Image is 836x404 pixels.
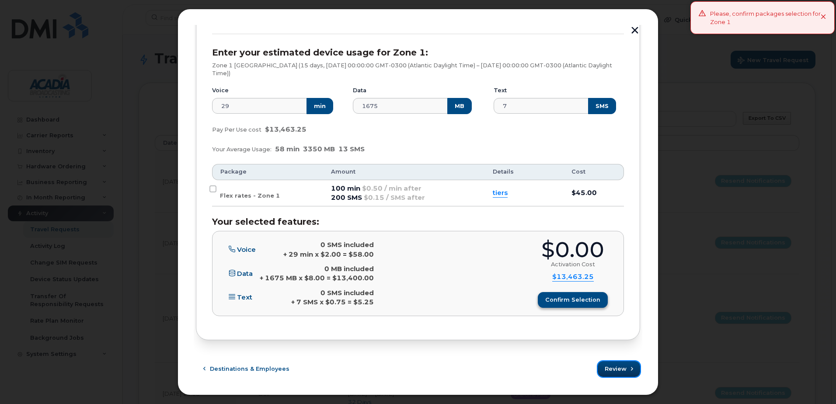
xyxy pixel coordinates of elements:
p: Zone 1 [GEOGRAPHIC_DATA] (15 days, [DATE] 00:00:00 GMT-0300 (Atlantic Daylight Time) – [DATE] 00:... [212,62,624,77]
span: + 1675 MB x [260,274,303,282]
div: 0 MB included [260,264,374,273]
h3: Your selected features: [212,217,624,226]
span: Your Average Usage: [212,146,272,153]
span: Data [237,269,253,278]
label: Text [494,87,507,94]
button: Destinations & Employees [196,361,297,377]
span: + 29 min x [283,250,319,258]
span: Confirm selection [545,296,600,304]
button: Confirm selection [538,292,608,308]
button: SMS [588,98,616,114]
div: 0 SMS included [291,288,374,297]
span: 3350 MB [303,145,335,153]
span: 100 min [331,184,360,192]
th: Package [212,164,323,180]
span: $0.50 / min after [362,184,421,192]
span: 58 min [275,145,300,153]
summary: $13,463.25 [552,272,594,282]
span: $0.15 / SMS after [364,193,425,202]
label: Data [353,87,366,94]
span: $2.00 = [320,250,347,258]
span: Pay Per Use cost [212,126,261,133]
span: Flex rates - Zone 1 [220,192,280,199]
span: 13 SMS [338,145,365,153]
div: $0.00 [541,239,604,261]
div: 0 SMS included [283,240,374,249]
span: $13,463.25 [265,125,307,133]
span: 200 SMS [331,193,362,202]
span: Text [237,293,252,301]
span: Review [605,365,627,373]
div: Please, confirm packages selection for Zone 1 [710,10,821,26]
b: $58.00 [348,250,374,258]
div: Activation Cost [551,261,595,268]
td: $45.00 [564,180,624,206]
h1: Travel Request [139,51,815,69]
span: Voice [237,245,256,254]
b: $13,400.00 [332,274,374,282]
span: $8.00 = [304,274,331,282]
button: Review [598,361,640,377]
th: Cost [564,164,624,180]
span: Destinations & Employees [210,365,289,373]
button: MB [447,98,472,114]
th: Amount [323,164,484,180]
h3: Enter your estimated device usage for Zone 1: [212,48,624,57]
span: + 7 SMS x [291,298,324,306]
b: $5.25 [353,298,374,306]
button: min [307,98,333,114]
label: Voice [212,87,229,94]
span: $0.75 = [325,298,352,306]
summary: tiers [493,188,508,198]
input: Flex rates - Zone 1 [209,185,216,192]
th: Details [485,164,564,180]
